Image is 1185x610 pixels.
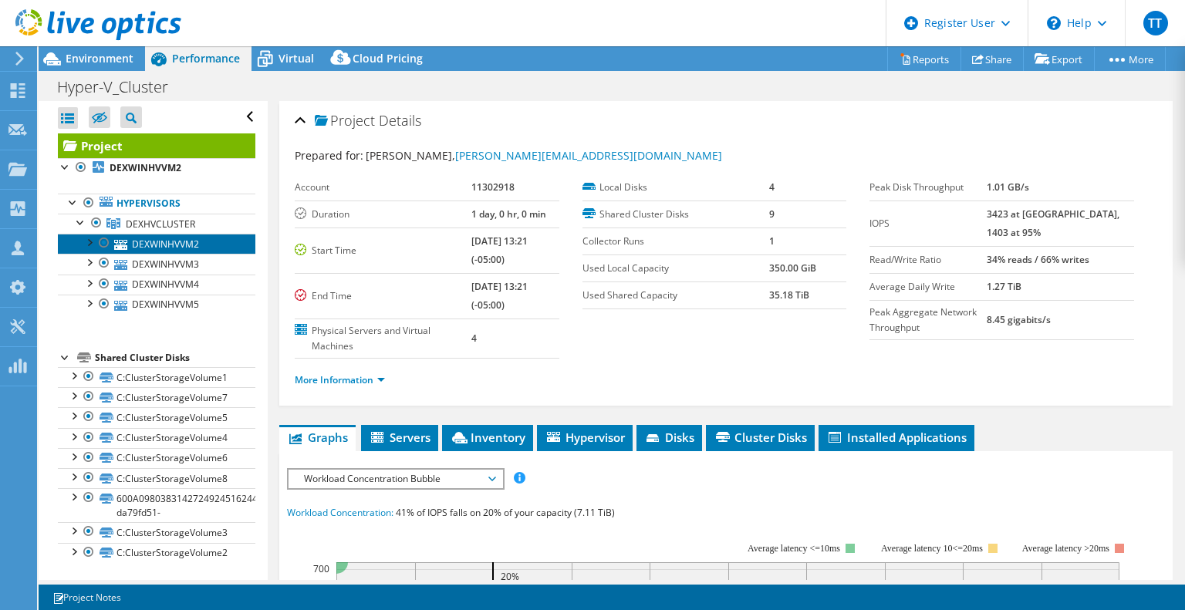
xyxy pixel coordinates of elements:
[987,313,1051,326] b: 8.45 gigabits/s
[295,288,471,304] label: End Time
[769,288,809,302] b: 35.18 TiB
[769,207,775,221] b: 9
[295,207,471,222] label: Duration
[287,430,348,445] span: Graphs
[582,180,770,195] label: Local Disks
[313,562,329,575] text: 700
[172,51,240,66] span: Performance
[1022,543,1109,554] text: Average latency >20ms
[1023,47,1095,71] a: Export
[1143,11,1168,35] span: TT
[869,305,987,335] label: Peak Aggregate Network Throughput
[450,430,525,445] span: Inventory
[714,430,807,445] span: Cluster Disks
[471,234,528,266] b: [DATE] 13:21 (-05:00)
[471,207,546,221] b: 1 day, 0 hr, 0 min
[869,180,987,195] label: Peak Disk Throughput
[58,468,255,488] a: C:ClusterStorageVolume8
[769,234,775,248] b: 1
[887,47,961,71] a: Reports
[353,51,423,66] span: Cloud Pricing
[881,543,983,554] tspan: Average latency 10<=20ms
[987,207,1119,239] b: 3423 at [GEOGRAPHIC_DATA], 1403 at 95%
[582,234,770,249] label: Collector Runs
[58,488,255,522] a: 600A098038314272492451624477444F-da79fd51-
[471,332,477,345] b: 4
[869,216,987,231] label: IOPS
[58,275,255,295] a: DEXWINHVVM4
[987,180,1029,194] b: 1.01 GB/s
[987,253,1089,266] b: 34% reads / 66% writes
[295,148,363,163] label: Prepared for:
[58,295,255,315] a: DEXWINHVVM5
[95,349,255,367] div: Shared Cluster Disks
[471,280,528,312] b: [DATE] 13:21 (-05:00)
[295,180,471,195] label: Account
[58,543,255,563] a: C:ClusterStorageVolume2
[42,588,132,607] a: Project Notes
[58,407,255,427] a: C:ClusterStorageVolume5
[58,214,255,234] a: DEXHVCLUSTER
[58,428,255,448] a: C:ClusterStorageVolume4
[279,51,314,66] span: Virtual
[295,323,471,354] label: Physical Servers and Virtual Machines
[545,430,625,445] span: Hypervisor
[58,194,255,214] a: Hypervisors
[369,430,430,445] span: Servers
[295,373,385,386] a: More Information
[644,430,694,445] span: Disks
[58,234,255,254] a: DEXWINHVVM2
[1047,16,1061,30] svg: \n
[58,448,255,468] a: C:ClusterStorageVolume6
[769,261,816,275] b: 350.00 GiB
[582,207,770,222] label: Shared Cluster Disks
[110,161,181,174] b: DEXWINHVVM2
[58,522,255,542] a: C:ClusterStorageVolume3
[748,543,840,554] tspan: Average latency <=10ms
[66,51,133,66] span: Environment
[501,570,519,583] text: 20%
[58,158,255,178] a: DEXWINHVVM2
[582,261,770,276] label: Used Local Capacity
[315,113,375,129] span: Project
[987,280,1021,293] b: 1.27 TiB
[379,111,421,130] span: Details
[58,367,255,387] a: C:ClusterStorageVolume1
[869,279,987,295] label: Average Daily Write
[366,148,722,163] span: [PERSON_NAME],
[295,243,471,258] label: Start Time
[58,387,255,407] a: C:ClusterStorageVolume7
[1094,47,1166,71] a: More
[58,254,255,274] a: DEXWINHVVM3
[471,180,515,194] b: 11302918
[396,506,615,519] span: 41% of IOPS falls on 20% of your capacity (7.11 TiB)
[296,470,495,488] span: Workload Concentration Bubble
[826,430,967,445] span: Installed Applications
[50,79,192,96] h1: Hyper-V_Cluster
[960,47,1024,71] a: Share
[869,252,987,268] label: Read/Write Ratio
[287,506,393,519] span: Workload Concentration:
[582,288,770,303] label: Used Shared Capacity
[126,217,195,231] span: DEXHVCLUSTER
[455,148,722,163] a: [PERSON_NAME][EMAIL_ADDRESS][DOMAIN_NAME]
[58,133,255,158] a: Project
[769,180,775,194] b: 4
